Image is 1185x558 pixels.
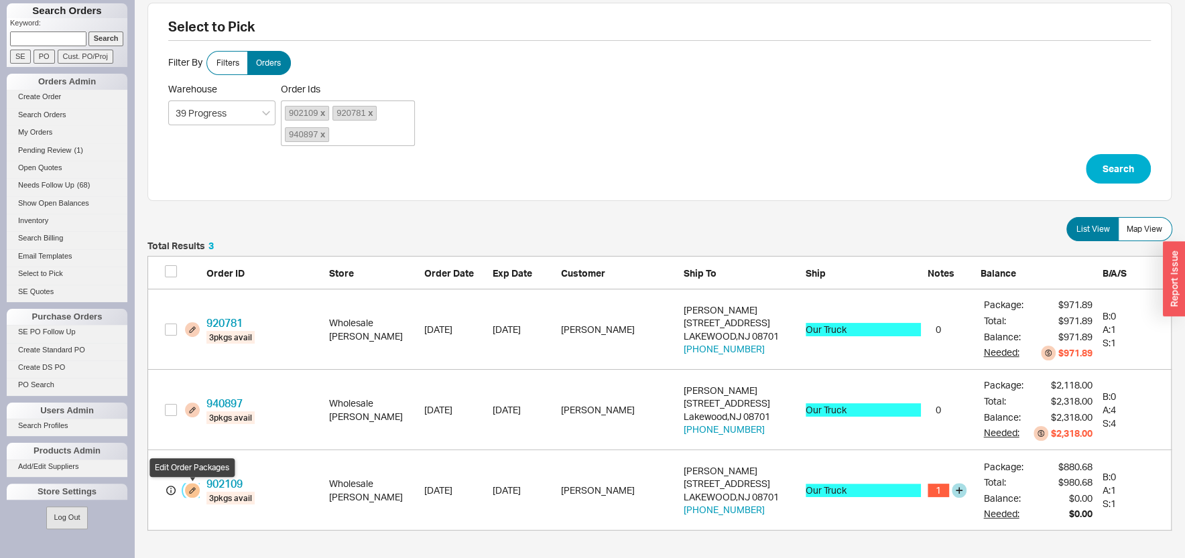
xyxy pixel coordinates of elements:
div: Total: [983,395,1023,408]
div: Package: [983,298,1023,311]
div: [PERSON_NAME] [329,330,418,343]
span: Ship To [684,267,716,279]
div: Balance: [983,330,1023,344]
h1: Search Orders [7,3,127,18]
div: A: 1 [1103,484,1164,497]
div: [PERSON_NAME] [684,384,799,397]
div: 1/1/00 [493,403,554,417]
div: B: 0 [1103,390,1164,403]
a: Create Order [7,90,127,104]
div: $880.68 [1058,460,1093,474]
span: Pending Review [18,146,72,154]
div: Total: [983,476,1023,489]
a: Search Profiles [7,419,127,433]
span: Balance [980,267,1015,279]
div: Store Settings [7,484,127,500]
a: SE Quotes [7,285,127,299]
a: Search Billing [7,231,127,245]
span: 0 [928,323,949,336]
a: Pending Review(1) [7,143,127,157]
button: [PHONE_NUMBER] [684,423,765,436]
div: [STREET_ADDRESS] LAKEWOOD , NJ 08701 [684,303,799,356]
span: Order Date [424,267,474,279]
div: $980.68 [1058,476,1093,489]
p: Keyword: [10,18,127,31]
span: Map View [1127,224,1162,234]
span: 3 pkgs avail [206,411,255,424]
span: Ship [806,267,826,279]
a: Open Quotes [7,161,127,175]
a: Select to Pick [7,267,127,281]
div: Purchase Orders [7,309,127,325]
div: B: 0 [1103,470,1164,484]
span: Search [1103,161,1134,177]
div: S: 1 [1103,497,1164,510]
div: Needed: [983,346,1023,360]
div: $971.89 [1058,298,1093,311]
div: $2,318.00 [1051,395,1093,408]
div: $971.89 [1058,346,1093,360]
a: Needs Follow Up(68) [7,178,127,192]
div: Edit Order Packages [149,458,235,477]
a: Search Orders [7,108,127,122]
div: $0.00 [1069,492,1093,505]
a: Email Templates [7,249,127,263]
div: Wholesale [329,397,418,410]
a: Create Standard PO [7,343,127,357]
a: Inventory [7,214,127,228]
input: PO [34,50,55,64]
span: 920781 [332,106,377,121]
span: B/A/S [1103,267,1127,279]
a: PO Search [7,378,127,392]
a: 920781 [206,316,243,330]
div: $2,118.00 [1051,378,1093,392]
div: 6/4/25 [424,323,486,336]
a: 940897 [206,397,243,410]
span: List View [1076,224,1110,234]
input: SE [10,50,31,64]
a: Create DS PO [7,360,127,374]
div: $0.00 [1069,507,1093,520]
div: 1/1/00 [493,323,554,336]
div: [PERSON_NAME] [329,410,418,423]
div: John Mcintosh [561,403,676,417]
div: Balance: [983,411,1023,424]
a: My Orders [7,125,127,139]
span: 902109 [285,106,329,121]
input: Cust. PO/Proj [58,50,113,64]
div: [PERSON_NAME] [684,464,799,478]
div: 9/18/25 [424,403,486,417]
span: 940897 [285,127,329,142]
div: Needed: [983,426,1023,441]
div: John Mcintosh [561,323,676,336]
button: [PHONE_NUMBER] [684,503,765,516]
div: [PERSON_NAME] [684,303,799,317]
span: Needs Follow Up [18,181,74,189]
h5: Total Results [147,241,214,251]
span: Notes [928,267,954,279]
div: [PERSON_NAME] [329,490,418,504]
div: $971.89 [1058,330,1093,344]
h2: Select to Pick [168,20,1151,41]
a: Show Open Balances [7,196,127,210]
span: 3 pkgs avail [206,492,255,504]
input: Select... [168,100,275,125]
div: Users Admin [7,403,127,419]
div: $2,318.00 [1051,411,1093,424]
div: [STREET_ADDRESS] Lakewood , NJ 08701 [684,384,799,436]
button: Log Out [46,506,87,529]
span: Orders [256,58,281,68]
span: Order Ids [281,83,415,95]
span: Exp Date [493,267,532,279]
div: Products Admin [7,443,127,459]
div: John Mcintosh [561,484,676,497]
span: 0 [928,403,949,417]
div: S: 1 [1103,336,1164,350]
div: B: 0 [1103,309,1164,323]
div: Orders Admin [7,74,127,90]
div: grid [147,289,1172,531]
div: A: 4 [1103,403,1164,417]
div: Package: [983,460,1023,474]
button: Search [1086,154,1151,184]
a: Add/Edit Suppliers [7,460,127,474]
